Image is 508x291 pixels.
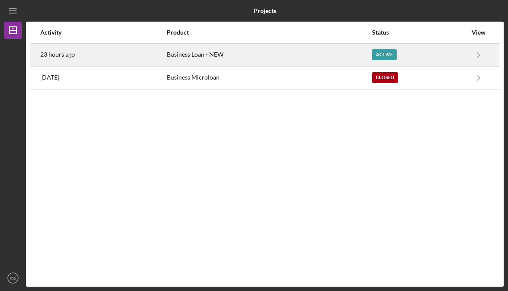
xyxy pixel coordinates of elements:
[4,269,22,287] button: RG
[468,29,489,36] div: View
[167,29,371,36] div: Product
[372,29,467,36] div: Status
[10,276,16,281] text: RG
[372,72,398,83] div: Closed
[254,7,276,14] b: Projects
[372,49,397,60] div: Active
[167,67,371,89] div: Business Microloan
[167,44,371,66] div: Business Loan - NEW
[40,74,59,81] time: 2022-10-07 17:16
[40,51,75,58] time: 2025-08-12 13:54
[40,29,166,36] div: Activity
